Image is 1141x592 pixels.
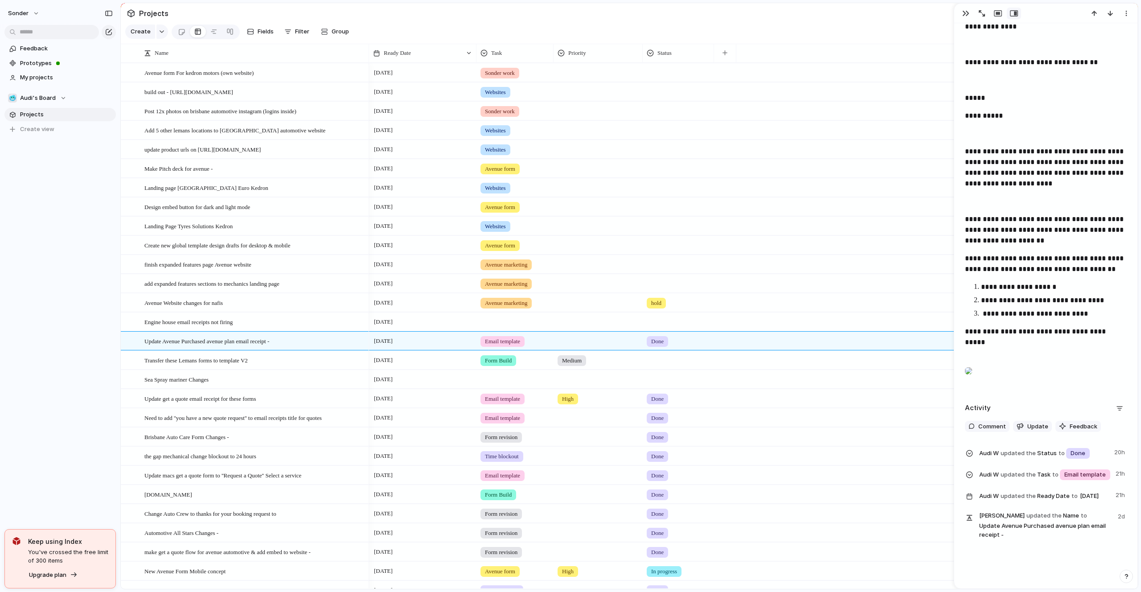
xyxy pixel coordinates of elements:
span: Group [332,27,349,36]
span: Task [979,468,1110,481]
span: Create view [20,125,54,134]
span: [DATE] [372,67,395,78]
span: Avenue form [485,164,515,173]
span: Done [651,548,664,557]
span: Done [1071,449,1085,458]
span: Email template [485,395,520,403]
span: Create new global template design drafts for desktop & mobile [144,240,290,250]
span: add expanded features sections to mechanics landing page [144,278,279,288]
span: [DATE] [372,163,395,174]
span: Done [651,433,664,442]
span: Websites [485,126,506,135]
span: Form revision [485,510,517,518]
span: [DATE] [372,278,395,289]
span: Avenue form [485,203,515,212]
span: Name Update Avenue Purchased avenue plan email receipt - [979,510,1112,539]
span: Avenue form [485,241,515,250]
span: Email template [485,337,520,346]
button: Create [125,25,155,39]
span: Prototypes [20,59,113,68]
span: Update get a quote email receipt for these forms [144,393,256,403]
span: the gap mechanical change blockout to 24 hours [144,451,256,461]
span: [DATE] [372,201,395,212]
span: [DATE] [372,547,395,557]
span: Form Build [485,356,512,365]
span: Design embed button for dark and light mode [144,201,250,212]
span: [PERSON_NAME] [979,511,1025,520]
button: sonder [4,6,44,21]
span: 20h [1114,446,1127,457]
button: Feedback [1055,421,1101,432]
span: [DATE] [372,451,395,461]
span: finish expanded features page Avenue website [144,259,251,269]
button: Create view [4,123,116,136]
span: [DATE] [372,221,395,231]
span: Keep using Index [28,537,108,546]
span: Avenue marketing [485,280,527,288]
span: High [562,567,574,576]
span: Change Auto Crew to thanks for your booking request to [144,508,276,518]
span: updated the [1001,470,1036,479]
span: Email template [485,471,520,480]
span: Sea Spray mariner Changes [144,374,209,384]
span: sonder [8,9,29,18]
span: [DATE] [1078,491,1101,502]
span: [DOMAIN_NAME] [144,489,192,499]
span: Comment [978,422,1006,431]
span: Feedback [20,44,113,53]
span: [DATE] [372,317,395,327]
button: Upgrade plan [26,569,80,581]
span: Email template [485,414,520,423]
button: Fields [243,25,277,39]
span: [DATE] [372,240,395,251]
span: Done [651,452,664,461]
span: Update [1027,422,1048,431]
button: Comment [965,421,1010,432]
span: Websites [485,88,506,97]
span: Need to add ''you have a new quote request'' to email receipts title for quotes [144,412,322,423]
span: updated the [1001,449,1036,458]
span: [DATE] [372,412,395,423]
span: [DATE] [372,489,395,500]
span: Websites [485,222,506,231]
span: Fields [258,27,274,36]
h2: Activity [965,403,991,413]
span: Ready Date [384,49,411,58]
span: to [1052,470,1059,479]
span: Projects [137,5,170,21]
span: to [1059,449,1065,458]
span: [DATE] [372,566,395,576]
span: [DATE] [372,432,395,442]
span: Audi W [979,492,999,501]
span: Done [651,337,664,346]
span: Done [651,395,664,403]
span: hold [651,299,661,308]
span: Landing Page Tyres Solutions Kedron [144,221,233,231]
span: Upgrade plan [29,571,66,580]
span: 21h [1116,468,1127,478]
span: Update Avenue Purchased avenue plan email receipt - [144,336,269,346]
span: Audi W [979,449,999,458]
span: Status [657,49,672,58]
span: Websites [485,184,506,193]
a: Prototypes [4,57,116,70]
span: Add 5 other lemans locations to [GEOGRAPHIC_DATA] automotive website [144,125,325,135]
span: [DATE] [372,336,395,346]
span: Form revision [485,529,517,538]
span: Avenue form [485,567,515,576]
span: to [1071,492,1078,501]
span: Feedback [1070,422,1097,431]
span: 21h [1116,489,1127,500]
span: [DATE] [372,86,395,97]
span: Done [651,471,664,480]
span: Projects [20,110,113,119]
span: Priority [568,49,586,58]
span: Name [155,49,168,58]
span: make get a quote flow for avenue automotive & add embed to website - [144,547,311,557]
span: Time blockout [485,452,519,461]
span: Avenue form For kedron motors (own website) [144,67,254,78]
span: Sonder work [485,69,515,78]
span: [DATE] [372,355,395,366]
span: Done [651,510,664,518]
span: Done [651,490,664,499]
